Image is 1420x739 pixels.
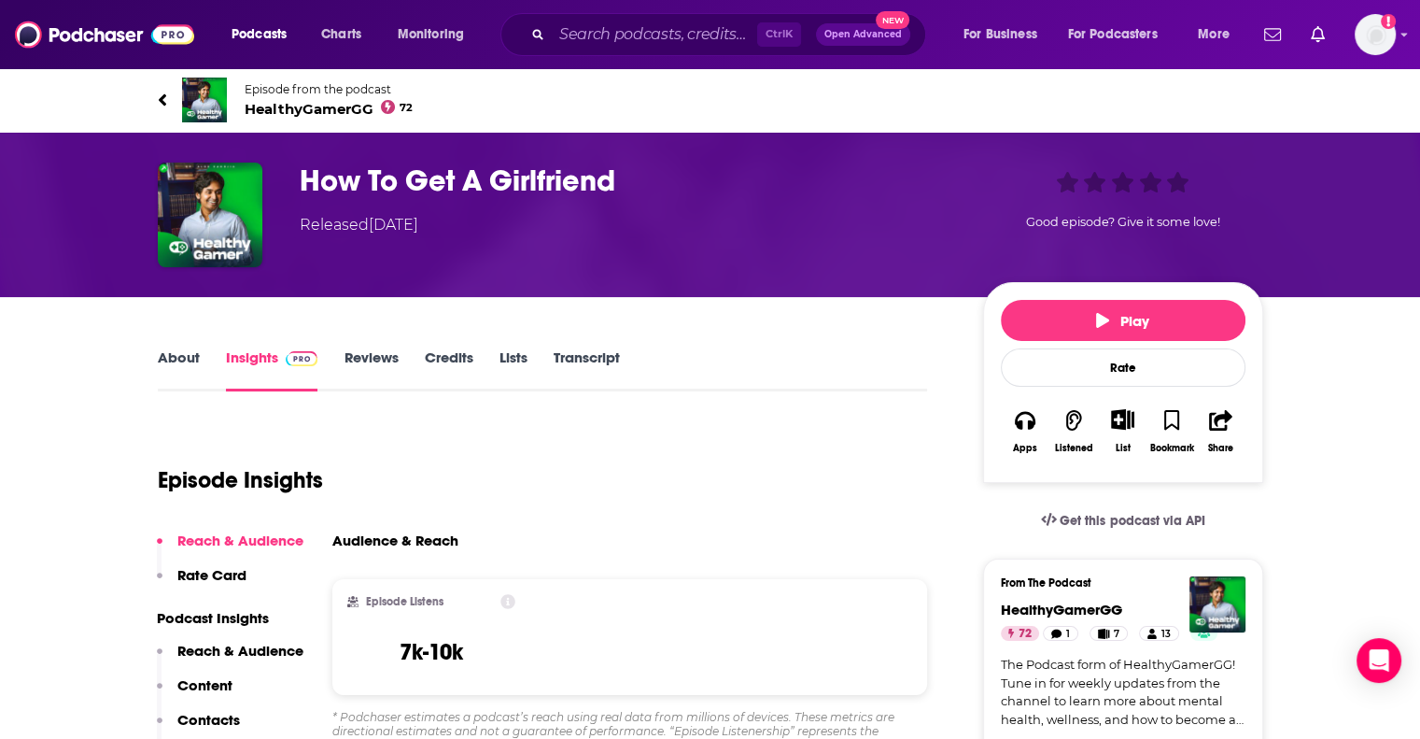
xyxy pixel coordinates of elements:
div: List [1116,442,1131,454]
span: 72 [1019,625,1032,644]
span: Ctrl K [757,22,801,47]
span: Get this podcast via API [1060,513,1204,529]
button: Open AdvancedNew [816,23,910,46]
button: Show profile menu [1355,14,1396,55]
button: open menu [1185,20,1253,50]
input: Search podcasts, credits, & more... [552,20,757,50]
a: Transcript [553,348,619,391]
span: Good episode? Give it some love! [1026,215,1220,229]
h3: How To Get A Girlfriend [300,163,953,199]
button: open menu [950,20,1061,50]
button: Share [1196,397,1244,465]
a: Get this podcast via API [1026,498,1220,544]
div: Apps [1013,443,1037,454]
a: Lists [499,348,527,391]
h3: From The Podcast [1001,576,1230,590]
img: Podchaser - Follow, Share and Rate Podcasts [15,17,194,52]
span: 72 [400,104,413,112]
span: HealthyGamerGG [245,100,414,118]
span: 7 [1114,625,1119,644]
span: 1 [1066,625,1070,644]
a: The Podcast form of HealthyGamerGG! Tune in for weekly updates from the channel to learn more abo... [1001,656,1245,729]
div: Open Intercom Messenger [1357,638,1401,683]
a: Credits [424,348,472,391]
img: HealthyGamerGG [1189,576,1245,632]
img: HealthyGamerGG [182,78,227,122]
a: Reviews [344,348,398,391]
a: HealthyGamerGGEpisode from the podcastHealthyGamerGG72 [158,78,1263,122]
p: Podcast Insights [157,609,303,627]
p: Reach & Audience [177,642,303,660]
button: Rate Card [157,566,246,601]
button: open menu [1056,20,1185,50]
button: Reach & Audience [157,642,303,676]
a: Charts [309,20,373,50]
span: Episode from the podcast [245,82,414,96]
span: Monitoring [398,21,464,48]
a: Show notifications dropdown [1303,19,1332,50]
button: Content [157,676,232,711]
svg: Add a profile image [1381,14,1396,29]
a: InsightsPodchaser Pro [226,348,318,391]
p: Reach & Audience [177,532,303,549]
h3: 7k-10k [400,638,463,666]
button: Apps [1001,397,1049,465]
span: Logged in as GregKubie [1355,14,1396,55]
h3: Audience & Reach [332,532,458,549]
span: Podcasts [232,21,287,48]
img: Podchaser Pro [286,351,318,366]
div: Bookmark [1149,443,1193,454]
a: 7 [1090,626,1128,641]
a: HealthyGamerGG [1001,601,1122,618]
a: 72 [1001,626,1039,641]
span: New [876,11,909,29]
span: For Podcasters [1068,21,1158,48]
button: open menu [385,20,488,50]
img: User Profile [1355,14,1396,55]
span: More [1198,21,1230,48]
img: How To Get A Girlfriend [158,163,262,267]
div: Show More ButtonList [1098,397,1146,465]
a: 1 [1043,626,1078,641]
a: About [158,348,200,391]
p: Content [177,676,232,694]
span: 13 [1161,625,1171,644]
div: Share [1208,443,1233,454]
div: Search podcasts, credits, & more... [518,13,944,56]
div: Rate [1001,348,1245,387]
button: Listened [1049,397,1098,465]
span: Open Advanced [824,30,902,39]
span: Play [1096,312,1149,330]
p: Contacts [177,711,240,729]
div: Released [DATE] [300,214,418,236]
button: Play [1001,300,1245,341]
a: 13 [1139,626,1178,641]
span: Charts [321,21,361,48]
button: Reach & Audience [157,532,303,566]
div: Listened [1055,443,1093,454]
a: Show notifications dropdown [1257,19,1288,50]
h2: Episode Listens [366,595,443,608]
button: open menu [218,20,311,50]
button: Bookmark [1147,397,1196,465]
p: Rate Card [177,566,246,584]
button: Show More Button [1104,409,1142,430]
span: For Business [963,21,1037,48]
h1: Episode Insights [158,466,323,494]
